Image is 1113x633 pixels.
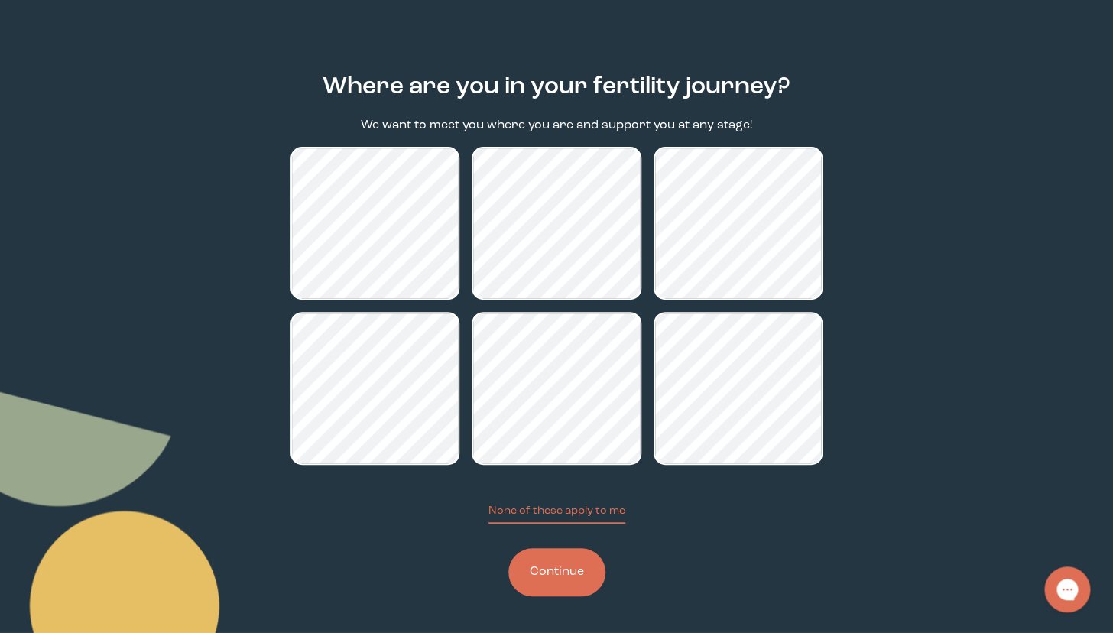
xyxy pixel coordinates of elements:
[361,117,752,135] p: We want to meet you where you are and support you at any stage!
[323,70,790,105] h2: Where are you in your fertility journey?
[488,503,625,524] button: None of these apply to me
[1037,561,1098,618] iframe: Gorgias live chat messenger
[508,548,605,596] button: Continue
